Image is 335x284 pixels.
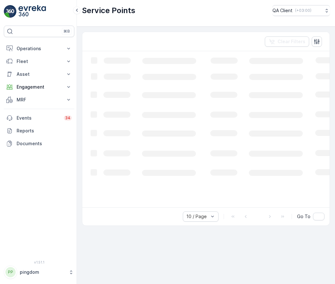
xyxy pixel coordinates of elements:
span: v 1.51.1 [4,260,74,264]
span: Go To [297,213,310,220]
p: ⌘B [63,29,70,34]
p: Documents [17,140,72,147]
p: ( +03:00 ) [295,8,311,13]
a: Reports [4,124,74,137]
img: logo [4,5,17,18]
p: 34 [65,115,71,121]
a: Events34 [4,112,74,124]
button: Engagement [4,81,74,93]
a: Documents [4,137,74,150]
p: pingdom [20,269,65,275]
p: MRF [17,97,62,103]
button: Fleet [4,55,74,68]
button: Clear Filters [265,36,309,47]
p: Operations [17,45,62,52]
img: logo_light-DOdMpM7g.png [19,5,46,18]
p: Reports [17,128,72,134]
p: Service Points [82,5,135,16]
button: QA Client(+03:00) [272,5,330,16]
button: PPpingdom [4,265,74,279]
button: Operations [4,42,74,55]
p: Events [17,115,60,121]
p: Fleet [17,58,62,65]
p: Clear Filters [278,38,305,45]
p: QA Client [272,7,293,14]
button: MRF [4,93,74,106]
button: Asset [4,68,74,81]
p: Asset [17,71,62,77]
p: Engagement [17,84,62,90]
div: PP [5,267,16,277]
